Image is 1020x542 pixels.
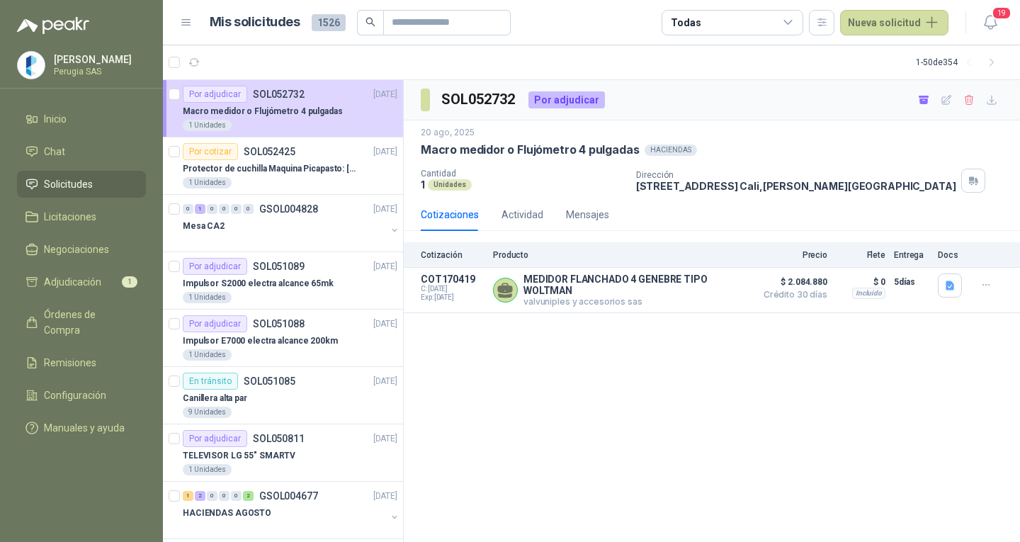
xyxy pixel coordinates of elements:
div: 0 [243,204,254,214]
h1: Mis solicitudes [210,12,300,33]
p: 20 ago, 2025 [421,126,475,140]
div: 0 [183,204,193,214]
div: Por adjudicar [183,430,247,447]
a: Por adjudicarSOL052732[DATE] Macro medidor o Flujómetro 4 pulgadas1 Unidades [163,80,403,137]
div: 0 [207,204,217,214]
p: TELEVISOR LG 55" SMARTV [183,449,295,463]
div: 0 [231,491,242,501]
div: En tránsito [183,373,238,390]
a: Órdenes de Compra [17,301,146,344]
a: Licitaciones [17,203,146,230]
a: Solicitudes [17,171,146,198]
div: 2 [195,491,205,501]
div: Por adjudicar [528,91,605,108]
span: Adjudicación [44,274,101,290]
p: 5 días [894,273,929,290]
p: [STREET_ADDRESS] Cali , [PERSON_NAME][GEOGRAPHIC_DATA] [636,180,956,192]
div: Actividad [501,207,543,222]
p: 1 [421,179,425,191]
div: 1 [183,491,193,501]
button: Nueva solicitud [840,10,948,35]
div: Incluido [852,288,885,299]
div: 1 - 50 de 354 [916,51,1003,74]
a: Configuración [17,382,146,409]
p: [DATE] [373,203,397,216]
span: Órdenes de Compra [44,307,132,338]
span: $ 2.084.880 [756,273,827,290]
a: 0 1 0 0 0 0 GSOL004828[DATE] Mesa CA2 [183,201,400,246]
div: Por adjudicar [183,86,247,103]
div: 2 [243,491,254,501]
a: Por adjudicarSOL050811[DATE] TELEVISOR LG 55" SMARTV1 Unidades [163,424,403,482]
p: [DATE] [373,260,397,273]
span: Crédito 30 días [756,290,827,299]
span: Negociaciones [44,242,109,257]
a: Por adjudicarSOL051089[DATE] Impulsor S2000 electra alcance 65mk1 Unidades [163,252,403,310]
div: Mensajes [566,207,609,222]
a: Por cotizarSOL052425[DATE] Protector de cuchilla Maquina Picapasto: [PERSON_NAME]. P9MR. Serie: 2... [163,137,403,195]
p: SOL051088 [253,319,305,329]
p: [DATE] [373,375,397,388]
div: 1 Unidades [183,349,232,361]
p: SOL050811 [253,434,305,444]
a: Manuales y ayuda [17,414,146,441]
a: Negociaciones [17,236,146,263]
div: Todas [671,15,701,30]
div: HACIENDAS [645,145,697,156]
p: Impulsor E7000 electra alcance 200km [183,334,338,348]
span: Manuales y ayuda [44,420,125,436]
p: Dirección [636,170,956,180]
div: 0 [219,204,229,214]
p: Docs [938,250,966,260]
button: 19 [977,10,1003,35]
p: HACIENDAS AGOSTO [183,507,271,520]
p: Precio [756,250,827,260]
a: Adjudicación1 [17,269,146,295]
a: Inicio [17,106,146,132]
div: 0 [231,204,242,214]
p: $ 0 [836,273,885,290]
img: Logo peakr [17,17,89,34]
p: [DATE] [373,88,397,101]
p: Protector de cuchilla Maquina Picapasto: [PERSON_NAME]. P9MR. Serie: 2973 [183,162,359,176]
span: 1526 [312,14,346,31]
p: Entrega [894,250,929,260]
div: Por cotizar [183,143,238,160]
p: GSOL004677 [259,491,318,501]
img: Company Logo [18,52,45,79]
div: 1 Unidades [183,464,232,475]
div: 1 Unidades [183,177,232,188]
p: [DATE] [373,490,397,503]
a: Chat [17,138,146,165]
p: [DATE] [373,317,397,331]
p: Canillera alta par [183,392,247,405]
p: MEDIDOR FLANCHADO 4 GENEBRE TIPO WOLTMAN [523,273,748,296]
h3: SOL052732 [441,89,517,111]
p: Cantidad [421,169,625,179]
span: search [365,17,375,27]
span: 19 [992,6,1011,20]
p: [DATE] [373,432,397,446]
a: Remisiones [17,349,146,376]
a: Por adjudicarSOL051088[DATE] Impulsor E7000 electra alcance 200km1 Unidades [163,310,403,367]
div: 1 Unidades [183,292,232,303]
p: Macro medidor o Flujómetro 4 pulgadas [421,142,639,157]
div: 9 Unidades [183,407,232,418]
p: COT170419 [421,273,484,285]
span: Licitaciones [44,209,96,225]
p: [PERSON_NAME] [54,55,142,64]
div: Por adjudicar [183,315,247,332]
span: C: [DATE] [421,285,484,293]
p: SOL051085 [244,376,295,386]
span: 1 [122,276,137,288]
p: Cotización [421,250,484,260]
p: valvuniples y accesorios sas [523,296,748,307]
p: Perugia SAS [54,67,142,76]
p: Macro medidor o Flujómetro 4 pulgadas [183,105,343,118]
p: SOL052732 [253,89,305,99]
div: 0 [207,491,217,501]
div: 0 [219,491,229,501]
p: Producto [493,250,748,260]
div: Cotizaciones [421,207,479,222]
p: Flete [836,250,885,260]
